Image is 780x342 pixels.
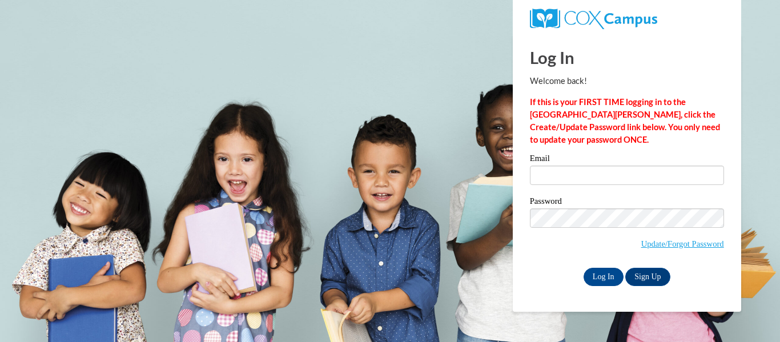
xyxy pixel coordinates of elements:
[530,9,657,29] img: COX Campus
[584,268,624,286] input: Log In
[530,46,724,69] h1: Log In
[530,75,724,87] p: Welcome back!
[530,97,720,144] strong: If this is your FIRST TIME logging in to the [GEOGRAPHIC_DATA][PERSON_NAME], click the Create/Upd...
[530,154,724,166] label: Email
[641,239,724,248] a: Update/Forgot Password
[530,197,724,208] label: Password
[625,268,670,286] a: Sign Up
[530,13,657,23] a: COX Campus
